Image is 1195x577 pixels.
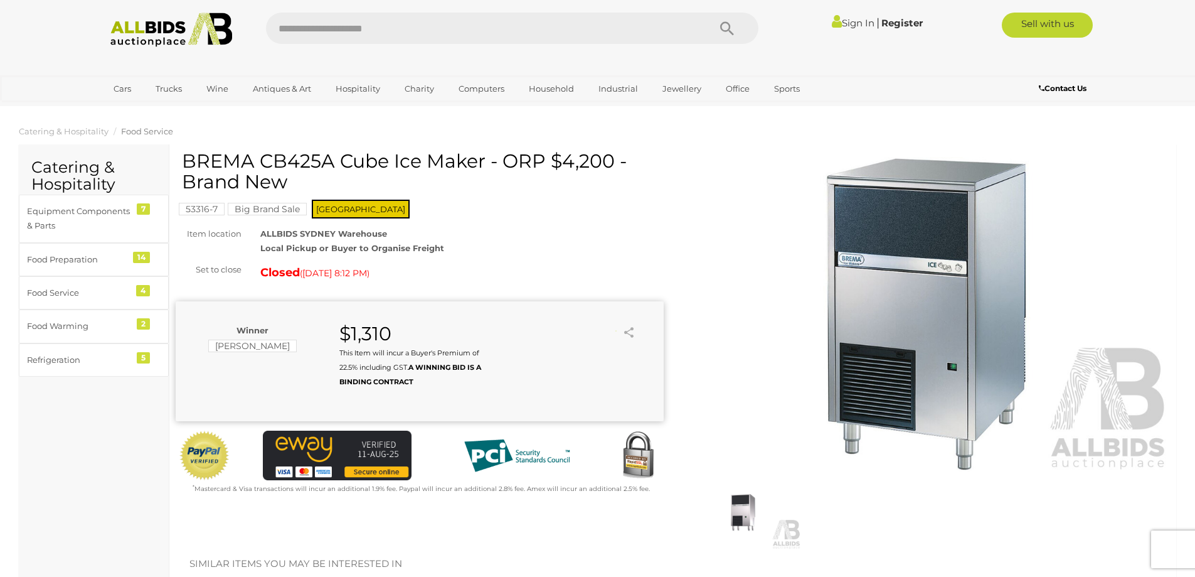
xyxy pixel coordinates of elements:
[260,229,387,239] strong: ALLBIDS SYDNEY Warehouse
[236,325,268,335] b: Winner
[179,204,225,214] a: 53316-7
[137,203,150,215] div: 7
[696,13,758,44] button: Search
[396,78,442,99] a: Charity
[1039,82,1090,95] a: Contact Us
[137,352,150,364] div: 5
[166,227,251,241] div: Item location
[228,204,307,214] a: Big Brand Sale
[136,285,150,296] div: 4
[198,78,236,99] a: Wine
[876,16,879,30] span: |
[19,195,169,243] a: Equipment Components & Parts 7
[605,325,617,337] li: Watch this item
[454,431,580,481] img: PCI DSS compliant
[19,310,169,343] a: Food Warming 2
[121,126,173,136] a: Food Service
[27,353,130,367] div: Refrigeration
[133,252,150,263] div: 14
[31,159,156,193] h2: Catering & Hospitality
[193,485,650,493] small: Mastercard & Visa transactions will incur an additional 1.9% fee. Paypal will incur an additional...
[245,78,319,99] a: Antiques & Art
[339,348,481,387] small: This Item will incur a Buyer's Premium of 22.5% including GST.
[19,276,169,310] a: Food Service 4
[1039,84,1086,93] b: Contact Us
[300,268,369,278] span: ( )
[1002,13,1093,38] a: Sell with us
[182,151,661,192] h1: BREMA CB425A Cube Ice Maker - ORP $4,200 - Brand New
[137,318,150,330] div: 2
[27,252,130,267] div: Food Preparation
[686,475,801,549] img: BREMA CB425A Cube Ice Maker - ORP $4,200 - Brand New
[260,243,444,253] strong: Local Pickup or Buyer to Organise Freight
[590,78,646,99] a: Industrial
[27,286,130,300] div: Food Service
[521,78,582,99] a: Household
[302,267,367,279] span: [DATE] 8:12 PM
[19,243,169,276] a: Food Preparation 14
[339,363,481,386] b: A WINNING BID IS A BINDING CONTRACT
[654,78,709,99] a: Jewellery
[312,200,410,218] span: [GEOGRAPHIC_DATA]
[166,262,251,277] div: Set to close
[208,340,297,352] mark: [PERSON_NAME]
[147,78,190,99] a: Trucks
[27,204,130,234] div: Equipment Components & Parts
[228,203,307,215] mark: Big Brand Sale
[27,319,130,333] div: Food Warming
[450,78,513,99] a: Computers
[832,17,874,29] a: Sign In
[105,78,139,99] a: Cars
[881,17,923,29] a: Register
[327,78,388,99] a: Hospitality
[263,431,412,480] img: eWAY Payment Gateway
[260,266,300,279] strong: Closed
[613,431,663,481] img: Secured by Rapid SSL
[104,13,240,47] img: Allbids.com.au
[19,343,169,377] a: Refrigeration 5
[718,78,758,99] a: Office
[766,78,808,99] a: Sports
[339,322,391,345] strong: $1,310
[19,126,109,136] a: Catering & Hospitality
[179,203,225,215] mark: 53316-7
[179,431,230,481] img: Official PayPal Seal
[105,99,211,120] a: [GEOGRAPHIC_DATA]
[682,157,1171,472] img: BREMA CB425A Cube Ice Maker - ORP $4,200 - Brand New
[189,559,1156,569] h2: Similar items you may be interested in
